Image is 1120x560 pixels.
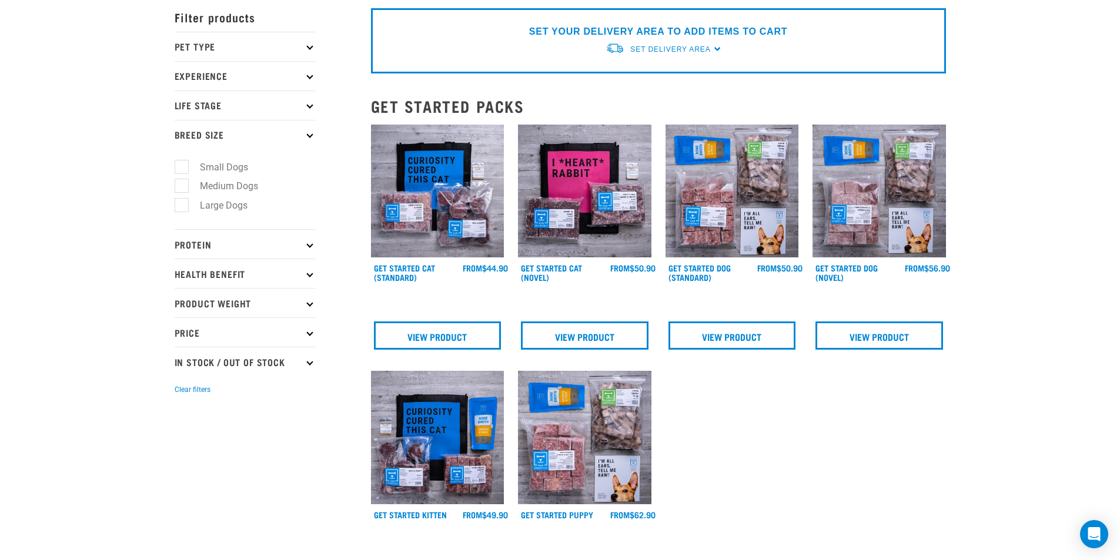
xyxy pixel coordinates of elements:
[610,266,630,270] span: FROM
[181,179,263,193] label: Medium Dogs
[181,160,253,175] label: Small Dogs
[610,263,656,273] div: $50.90
[181,198,252,213] label: Large Dogs
[518,125,651,258] img: Assortment Of Raw Essential Products For Cats Including, Pink And Black Tote Bag With "I *Heart* ...
[521,321,648,350] a: View Product
[815,321,943,350] a: View Product
[175,2,316,32] p: Filter products
[371,371,504,504] img: NSP Kitten Update
[463,266,482,270] span: FROM
[175,347,316,376] p: In Stock / Out Of Stock
[666,125,799,258] img: NSP Dog Standard Update
[463,263,508,273] div: $44.90
[610,512,630,517] span: FROM
[175,288,316,317] p: Product Weight
[521,266,582,279] a: Get Started Cat (Novel)
[175,61,316,90] p: Experience
[175,384,210,395] button: Clear filters
[371,97,946,115] h2: Get Started Packs
[175,120,316,149] p: Breed Size
[175,32,316,61] p: Pet Type
[529,25,787,39] p: SET YOUR DELIVERY AREA TO ADD ITEMS TO CART
[668,321,796,350] a: View Product
[374,512,447,517] a: Get Started Kitten
[175,229,316,259] p: Protein
[905,263,950,273] div: $56.90
[815,266,878,279] a: Get Started Dog (Novel)
[463,512,482,517] span: FROM
[374,321,502,350] a: View Product
[518,371,651,504] img: NPS Puppy Update
[374,266,435,279] a: Get Started Cat (Standard)
[1080,520,1108,548] div: Open Intercom Messenger
[630,45,710,53] span: Set Delivery Area
[610,510,656,519] div: $62.90
[757,266,777,270] span: FROM
[905,266,924,270] span: FROM
[813,125,946,258] img: NSP Dog Novel Update
[521,512,593,517] a: Get Started Puppy
[606,42,624,55] img: van-moving.png
[757,263,803,273] div: $50.90
[175,90,316,120] p: Life Stage
[371,125,504,258] img: Assortment Of Raw Essential Products For Cats Including, Blue And Black Tote Bag With "Curiosity ...
[668,266,731,279] a: Get Started Dog (Standard)
[463,510,508,519] div: $49.90
[175,317,316,347] p: Price
[175,259,316,288] p: Health Benefit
